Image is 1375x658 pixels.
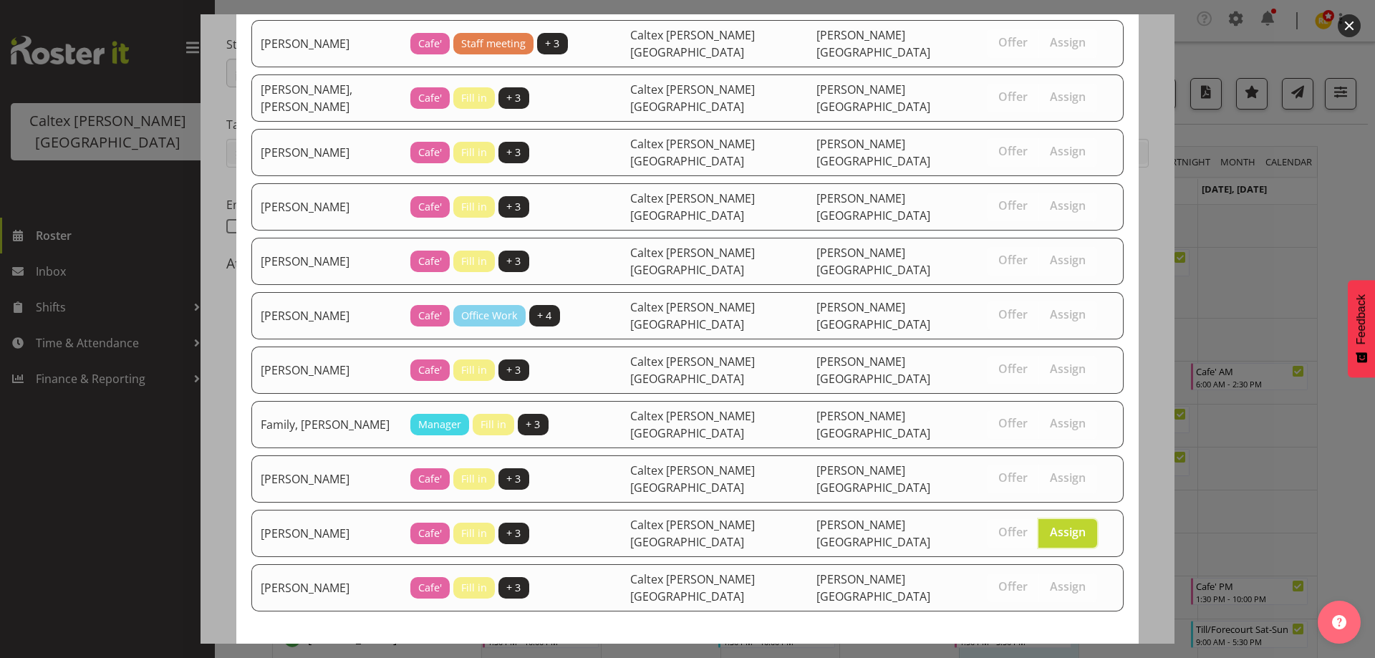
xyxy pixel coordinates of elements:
[630,136,755,169] span: Caltex [PERSON_NAME][GEOGRAPHIC_DATA]
[1050,416,1086,430] span: Assign
[816,82,930,115] span: [PERSON_NAME][GEOGRAPHIC_DATA]
[1050,144,1086,158] span: Assign
[816,136,930,169] span: [PERSON_NAME][GEOGRAPHIC_DATA]
[816,245,930,278] span: [PERSON_NAME][GEOGRAPHIC_DATA]
[998,35,1028,49] span: Offer
[506,362,521,378] span: + 3
[461,253,487,269] span: Fill in
[251,20,402,67] td: [PERSON_NAME]
[1050,579,1086,594] span: Assign
[251,238,402,285] td: [PERSON_NAME]
[998,470,1028,485] span: Offer
[630,245,755,278] span: Caltex [PERSON_NAME][GEOGRAPHIC_DATA]
[816,408,930,441] span: [PERSON_NAME][GEOGRAPHIC_DATA]
[506,90,521,106] span: + 3
[998,144,1028,158] span: Offer
[506,199,521,215] span: + 3
[630,82,755,115] span: Caltex [PERSON_NAME][GEOGRAPHIC_DATA]
[1050,35,1086,49] span: Assign
[506,145,521,160] span: + 3
[461,580,487,596] span: Fill in
[630,571,755,604] span: Caltex [PERSON_NAME][GEOGRAPHIC_DATA]
[418,253,442,269] span: Cafe'
[506,471,521,487] span: + 3
[816,27,930,60] span: [PERSON_NAME][GEOGRAPHIC_DATA]
[998,307,1028,321] span: Offer
[816,299,930,332] span: [PERSON_NAME][GEOGRAPHIC_DATA]
[630,299,755,332] span: Caltex [PERSON_NAME][GEOGRAPHIC_DATA]
[1332,615,1346,629] img: help-xxl-2.png
[461,145,487,160] span: Fill in
[418,199,442,215] span: Cafe'
[461,199,487,215] span: Fill in
[418,471,442,487] span: Cafe'
[251,292,402,339] td: [PERSON_NAME]
[461,308,518,324] span: Office Work
[545,36,559,52] span: + 3
[1050,198,1086,213] span: Assign
[461,36,526,52] span: Staff meeting
[251,74,402,122] td: [PERSON_NAME], [PERSON_NAME]
[998,362,1028,376] span: Offer
[998,416,1028,430] span: Offer
[251,564,402,611] td: [PERSON_NAME]
[461,526,487,541] span: Fill in
[418,526,442,541] span: Cafe'
[816,354,930,387] span: [PERSON_NAME][GEOGRAPHIC_DATA]
[418,90,442,106] span: Cafe'
[418,36,442,52] span: Cafe'
[1050,362,1086,376] span: Assign
[251,510,402,557] td: [PERSON_NAME]
[461,471,487,487] span: Fill in
[506,253,521,269] span: + 3
[526,417,540,432] span: + 3
[418,362,442,378] span: Cafe'
[418,145,442,160] span: Cafe'
[998,579,1028,594] span: Offer
[1348,280,1375,377] button: Feedback - Show survey
[998,253,1028,267] span: Offer
[1050,89,1086,104] span: Assign
[816,571,930,604] span: [PERSON_NAME][GEOGRAPHIC_DATA]
[251,347,402,394] td: [PERSON_NAME]
[537,308,551,324] span: + 4
[816,190,930,223] span: [PERSON_NAME][GEOGRAPHIC_DATA]
[1050,470,1086,485] span: Assign
[251,129,402,176] td: [PERSON_NAME]
[461,362,487,378] span: Fill in
[998,198,1028,213] span: Offer
[251,401,402,448] td: Family, [PERSON_NAME]
[506,526,521,541] span: + 3
[630,27,755,60] span: Caltex [PERSON_NAME][GEOGRAPHIC_DATA]
[418,308,442,324] span: Cafe'
[816,463,930,495] span: [PERSON_NAME][GEOGRAPHIC_DATA]
[1050,525,1086,539] span: Assign
[630,408,755,441] span: Caltex [PERSON_NAME][GEOGRAPHIC_DATA]
[630,354,755,387] span: Caltex [PERSON_NAME][GEOGRAPHIC_DATA]
[418,580,442,596] span: Cafe'
[1050,307,1086,321] span: Assign
[630,190,755,223] span: Caltex [PERSON_NAME][GEOGRAPHIC_DATA]
[461,90,487,106] span: Fill in
[998,525,1028,539] span: Offer
[251,183,402,231] td: [PERSON_NAME]
[1050,253,1086,267] span: Assign
[481,417,506,432] span: Fill in
[816,517,930,550] span: [PERSON_NAME][GEOGRAPHIC_DATA]
[630,517,755,550] span: Caltex [PERSON_NAME][GEOGRAPHIC_DATA]
[630,463,755,495] span: Caltex [PERSON_NAME][GEOGRAPHIC_DATA]
[998,89,1028,104] span: Offer
[251,455,402,503] td: [PERSON_NAME]
[506,580,521,596] span: + 3
[418,417,461,432] span: Manager
[1355,294,1368,344] span: Feedback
